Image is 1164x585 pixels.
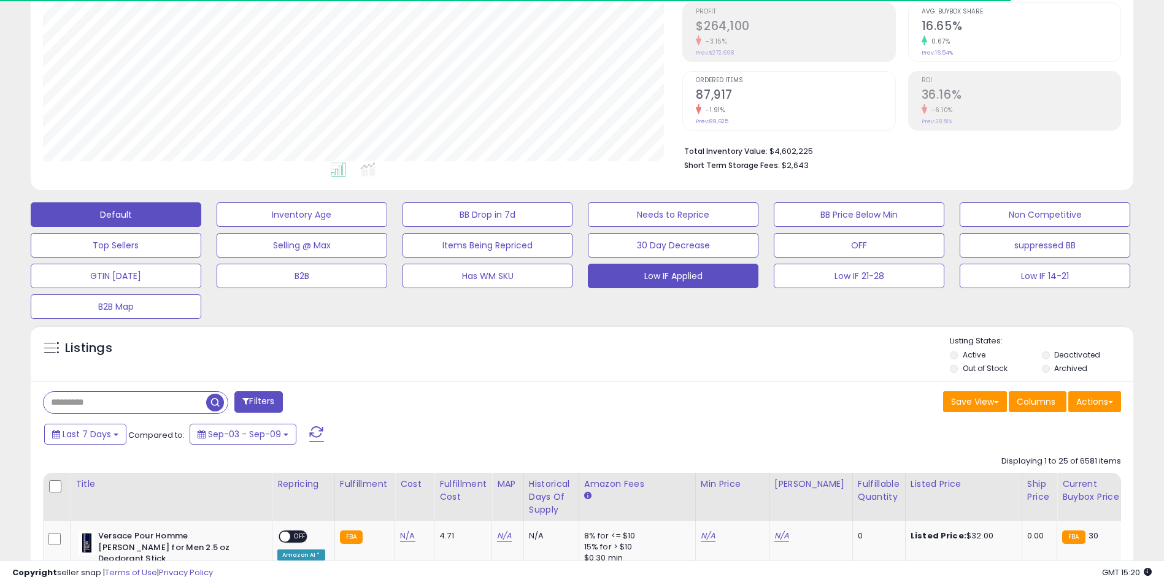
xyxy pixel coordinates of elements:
[1054,363,1087,373] label: Archived
[911,478,1017,491] div: Listed Price
[960,202,1130,227] button: Non Competitive
[922,118,952,125] small: Prev: 38.51%
[922,77,1120,84] span: ROI
[584,478,690,491] div: Amazon Fees
[44,424,126,445] button: Last 7 Days
[217,264,387,288] button: B2B
[963,363,1008,373] label: Out of Stock
[1027,478,1052,503] div: Ship Price
[701,530,715,542] a: N/A
[696,9,895,15] span: Profit
[774,264,944,288] button: Low IF 21-28
[774,233,944,258] button: OFF
[208,428,281,440] span: Sep-03 - Sep-09
[911,530,966,541] b: Listed Price:
[701,478,764,491] div: Min Price
[529,530,569,541] div: N/A
[63,428,111,440] span: Last 7 Days
[290,532,310,542] span: OFF
[701,105,725,115] small: -1.91%
[584,530,686,541] div: 8% for <= $10
[439,530,482,541] div: 4.71
[1054,350,1100,360] label: Deactivated
[159,567,213,578] a: Privacy Policy
[584,491,592,502] small: Amazon Fees.
[217,202,387,227] button: Inventory Age
[1009,391,1066,412] button: Columns
[1027,530,1047,541] div: 0.00
[1068,391,1121,412] button: Actions
[782,159,809,171] span: $2,643
[439,478,487,503] div: Fulfillment Cost
[12,567,213,579] div: seller snap | |
[696,77,895,84] span: Ordered Items
[911,530,1012,541] div: $32.00
[1017,396,1055,408] span: Columns
[1062,530,1085,544] small: FBA
[774,530,789,542] a: N/A
[927,37,950,46] small: 0.67%
[858,530,896,541] div: 0
[696,88,895,104] h2: 87,917
[277,478,330,491] div: Repricing
[31,264,201,288] button: GTIN [DATE]
[65,340,112,357] h5: Listings
[98,530,247,568] b: Versace Pour Homme [PERSON_NAME] for Men 2.5 oz Deodorant Stick
[403,233,573,258] button: Items Being Repriced
[497,478,518,491] div: MAP
[31,294,201,319] button: B2B Map
[696,118,728,125] small: Prev: 89,625
[190,424,296,445] button: Sep-03 - Sep-09
[696,19,895,36] h2: $264,100
[927,105,953,115] small: -6.10%
[960,264,1130,288] button: Low IF 14-21
[943,391,1007,412] button: Save View
[922,88,1120,104] h2: 36.16%
[234,391,282,413] button: Filters
[858,478,900,503] div: Fulfillable Quantity
[105,567,157,578] a: Terms of Use
[400,478,429,491] div: Cost
[403,264,573,288] button: Has WM SKU
[403,202,573,227] button: BB Drop in 7d
[31,202,201,227] button: Default
[217,233,387,258] button: Selling @ Max
[588,202,758,227] button: Needs to Reprice
[684,146,768,156] b: Total Inventory Value:
[774,202,944,227] button: BB Price Below Min
[963,350,985,360] label: Active
[1062,478,1125,503] div: Current Buybox Price
[529,478,574,516] div: Historical Days Of Supply
[588,264,758,288] button: Low IF Applied
[12,567,57,578] strong: Copyright
[31,233,201,258] button: Top Sellers
[960,233,1130,258] button: suppressed BB
[1001,456,1121,467] div: Displaying 1 to 25 of 6581 items
[922,49,953,56] small: Prev: 16.54%
[497,530,512,542] a: N/A
[1089,530,1098,541] span: 30
[340,530,363,544] small: FBA
[950,335,1133,347] p: Listing States:
[701,37,727,46] small: -3.15%
[922,19,1120,36] h2: 16.65%
[684,160,780,170] b: Short Term Storage Fees:
[1102,567,1152,578] span: 2025-09-17 15:20 GMT
[922,9,1120,15] span: Avg. Buybox Share
[128,429,185,441] span: Compared to:
[584,541,686,552] div: 15% for > $10
[684,143,1112,158] li: $4,602,225
[588,233,758,258] button: 30 Day Decrease
[774,478,847,491] div: [PERSON_NAME]
[400,530,415,542] a: N/A
[340,478,390,491] div: Fulfillment
[696,49,734,56] small: Prev: $272,698
[79,530,95,555] img: 312XYxcc9OL._SL40_.jpg
[75,478,267,491] div: Title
